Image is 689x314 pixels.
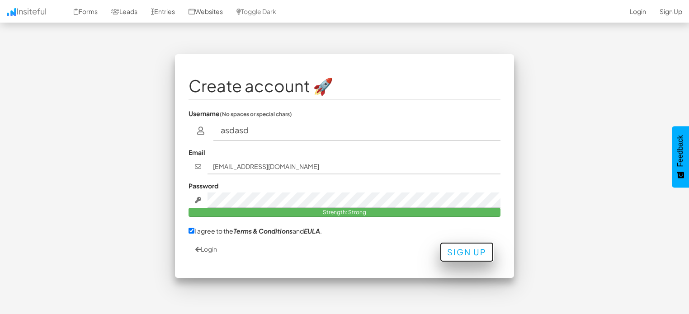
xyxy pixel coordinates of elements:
button: Feedback - Show survey [672,126,689,187]
label: Password [189,181,218,190]
label: Email [189,148,205,157]
a: Login [195,245,217,253]
h1: Create account 🚀 [189,77,500,95]
a: EULA [304,227,320,235]
a: Terms & Conditions [233,227,293,235]
button: Sign Up [440,242,494,262]
small: (No spaces or special chars) [220,111,292,117]
label: Username [189,109,292,118]
input: john@doe.com [208,159,501,174]
label: I agree to the and . [189,226,322,235]
span: Feedback [676,135,684,167]
div: Strength: Strong [189,208,500,217]
input: I agree to theTerms & ConditionsandEULA. [189,228,194,234]
img: icon.png [7,8,16,16]
input: username [213,120,501,141]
